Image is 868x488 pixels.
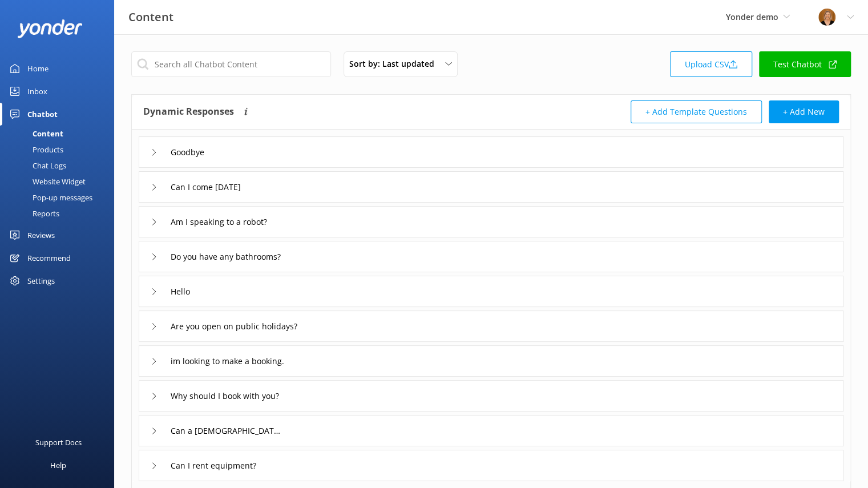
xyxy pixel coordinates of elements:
[759,51,851,77] a: Test Chatbot
[7,126,63,142] div: Content
[7,205,59,221] div: Reports
[726,11,778,22] span: Yonder demo
[143,100,234,123] h4: Dynamic Responses
[7,174,86,189] div: Website Widget
[27,57,49,80] div: Home
[349,58,441,70] span: Sort by: Last updated
[27,103,58,126] div: Chatbot
[7,174,114,189] a: Website Widget
[27,80,47,103] div: Inbox
[7,126,114,142] a: Content
[769,100,839,123] button: + Add New
[131,51,331,77] input: Search all Chatbot Content
[128,8,173,26] h3: Content
[7,189,114,205] a: Pop-up messages
[7,205,114,221] a: Reports
[27,224,55,247] div: Reviews
[17,19,83,38] img: yonder-white-logo.png
[7,142,114,158] a: Products
[7,189,92,205] div: Pop-up messages
[50,454,66,477] div: Help
[818,9,835,26] img: 1-1617059290.jpg
[7,158,66,174] div: Chat Logs
[631,100,762,123] button: + Add Template Questions
[7,158,114,174] a: Chat Logs
[27,269,55,292] div: Settings
[670,51,752,77] a: Upload CSV
[7,142,63,158] div: Products
[35,431,82,454] div: Support Docs
[27,247,71,269] div: Recommend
